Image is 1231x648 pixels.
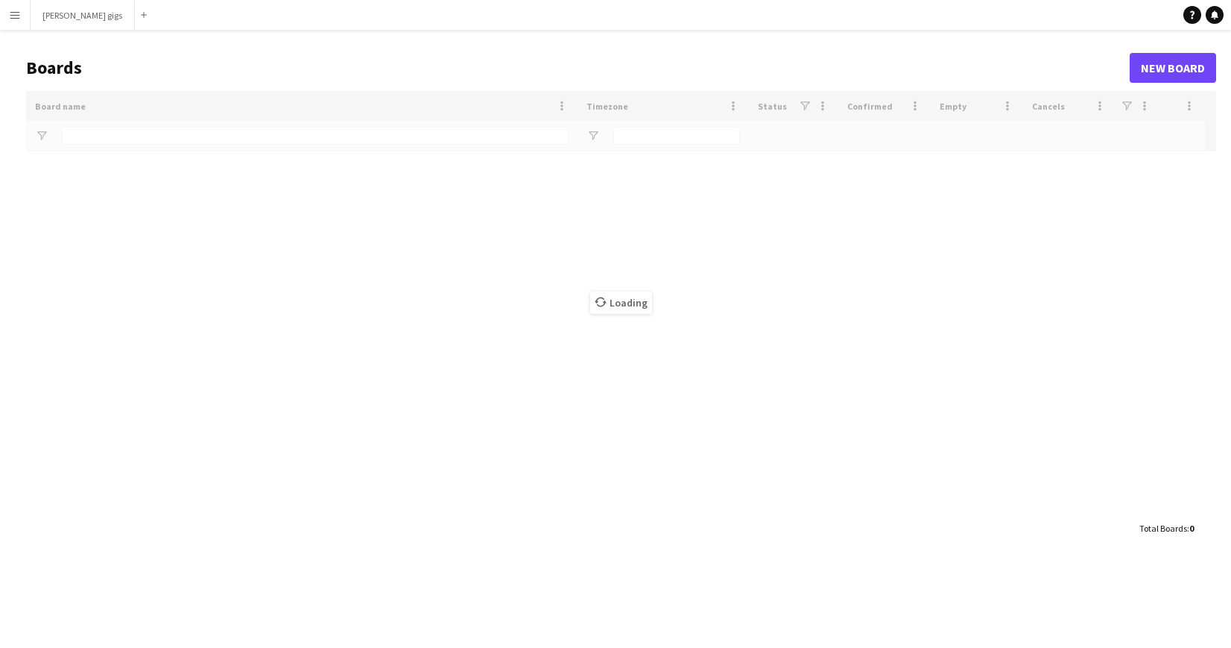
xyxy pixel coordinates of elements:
[1130,53,1216,83] a: New Board
[1139,514,1194,543] div: :
[590,292,652,314] span: Loading
[1189,523,1194,534] span: 0
[26,57,1130,79] h1: Boards
[1139,523,1187,534] span: Total Boards
[31,1,135,30] button: [PERSON_NAME] gigs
